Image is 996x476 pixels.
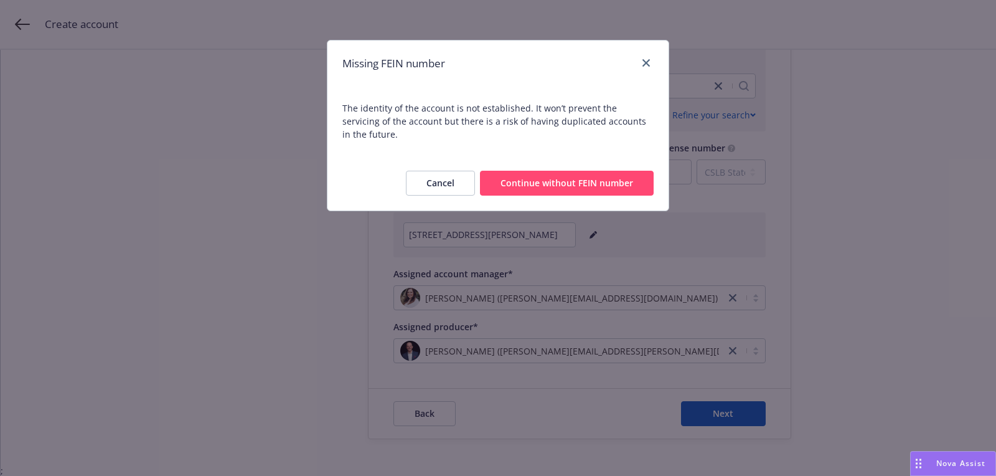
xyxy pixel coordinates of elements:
a: close [639,55,654,70]
span: The identity of the account is not established. It won’t prevent the servicing of the account but... [327,87,669,156]
button: Continue without FEIN number [480,171,654,196]
div: Drag to move [911,452,926,475]
h1: Missing FEIN number [342,55,445,72]
span: Nova Assist [936,458,985,469]
button: Cancel [406,171,475,196]
button: Nova Assist [910,451,996,476]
